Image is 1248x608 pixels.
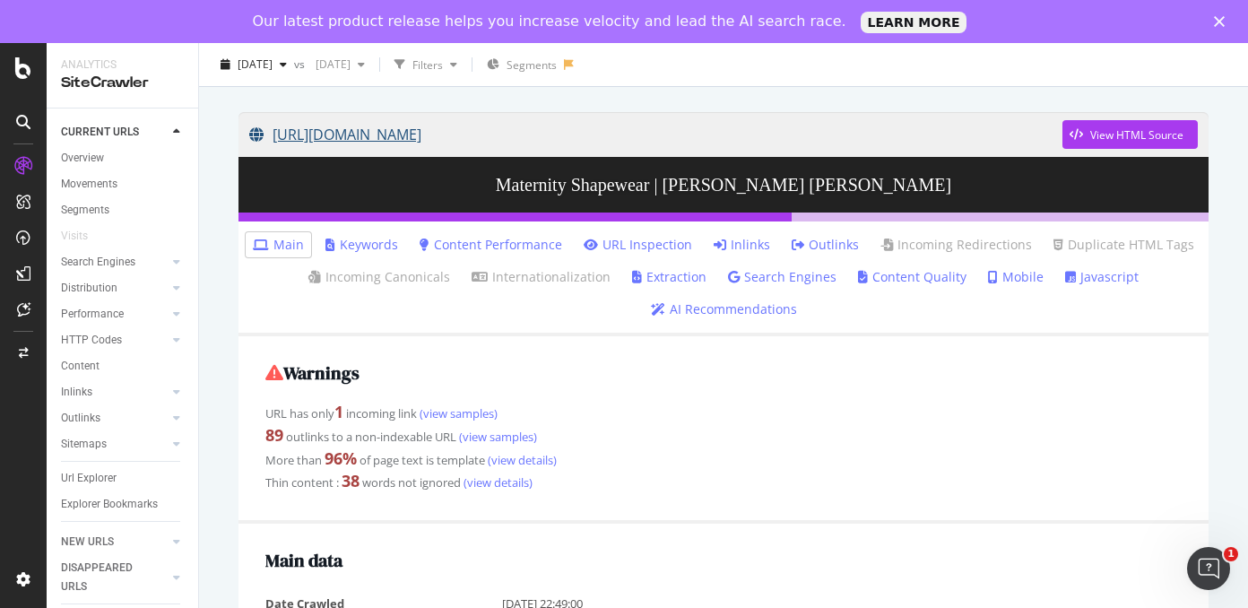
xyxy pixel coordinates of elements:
a: Url Explorer [61,469,186,488]
a: Outlinks [792,236,859,254]
div: Sitemaps [61,435,107,454]
a: LEARN MORE [861,12,967,33]
a: DISAPPEARED URLS [61,559,168,596]
a: Content [61,357,186,376]
strong: 89 [265,424,283,446]
a: Movements [61,175,186,194]
a: Distribution [61,279,168,298]
button: Segments [480,50,564,79]
a: (view samples) [456,429,537,445]
a: Content Quality [858,268,966,286]
a: Keywords [325,236,398,254]
a: Visits [61,227,106,246]
a: Inlinks [61,383,168,402]
a: Extraction [632,268,706,286]
span: 1 [1224,547,1238,561]
strong: 38 [342,470,360,491]
div: URL has only incoming link [265,401,1182,424]
a: Content Performance [420,236,562,254]
div: Outlinks [61,409,100,428]
span: 2025 Aug. 11th [238,56,273,72]
div: Thin content : words not ignored [265,470,1182,493]
h3: Maternity Shapewear | [PERSON_NAME] [PERSON_NAME] [238,157,1209,213]
span: vs [294,56,308,72]
a: Sitemaps [61,435,168,454]
div: Overview [61,149,104,168]
div: Movements [61,175,117,194]
a: Overview [61,149,186,168]
span: 2025 Jul. 28th [308,56,351,72]
div: Content [61,357,100,376]
div: More than of page text is template [265,447,1182,471]
a: Inlinks [714,236,770,254]
div: Segments [61,201,109,220]
a: Outlinks [61,409,168,428]
button: Filters [387,50,464,79]
div: DISAPPEARED URLS [61,559,152,596]
div: Filters [412,56,443,72]
div: Inlinks [61,383,92,402]
div: Url Explorer [61,469,117,488]
a: [URL][DOMAIN_NAME] [249,112,1062,157]
a: HTTP Codes [61,331,168,350]
a: Incoming Redirections [880,236,1032,254]
div: outlinks to a non-indexable URL [265,424,1182,447]
strong: 96 % [325,447,357,469]
div: Distribution [61,279,117,298]
div: HTTP Codes [61,331,122,350]
a: Mobile [988,268,1044,286]
a: Search Engines [728,268,836,286]
div: Search Engines [61,253,135,272]
a: (view details) [485,452,557,468]
a: CURRENT URLS [61,123,168,142]
a: (view samples) [417,405,498,421]
div: Analytics [61,57,184,73]
div: Close [1214,16,1232,27]
button: [DATE] [308,50,372,79]
h2: Warnings [265,363,1182,383]
div: Visits [61,227,88,246]
div: CURRENT URLS [61,123,139,142]
h2: Main data [265,551,1182,570]
a: Main [253,236,304,254]
div: NEW URLS [61,533,114,552]
a: NEW URLS [61,533,168,552]
a: Segments [61,201,186,220]
a: (view details) [461,474,533,491]
div: Performance [61,305,124,324]
a: Duplicate HTML Tags [1053,236,1194,254]
a: Explorer Bookmarks [61,495,186,514]
div: SiteCrawler [61,73,184,93]
iframe: Intercom live chat [1187,547,1230,590]
button: View HTML Source [1062,120,1198,149]
a: Incoming Canonicals [308,268,450,286]
div: Our latest product release helps you increase velocity and lead the AI search race. [253,13,846,30]
button: [DATE] [213,50,294,79]
strong: 1 [334,401,343,422]
a: Search Engines [61,253,168,272]
a: AI Recommendations [651,300,797,318]
a: Performance [61,305,168,324]
div: Explorer Bookmarks [61,495,158,514]
a: Javascript [1065,268,1139,286]
a: URL Inspection [584,236,692,254]
span: Segments [507,57,557,73]
div: View HTML Source [1090,127,1183,143]
a: Internationalization [472,268,611,286]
